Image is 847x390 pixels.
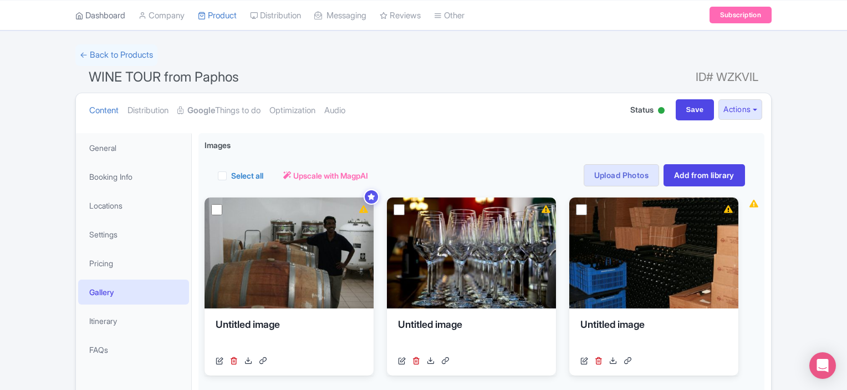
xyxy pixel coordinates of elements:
a: Distribution [127,93,169,128]
div: Untitled image [216,317,363,351]
a: FAQs [78,337,189,362]
span: Images [205,139,231,151]
a: Gallery [78,280,189,305]
a: Add from library [664,164,745,186]
a: Content [89,93,119,128]
a: Subscription [710,7,772,23]
span: ID# WZKVIL [696,66,758,88]
strong: Google [187,104,215,117]
div: Untitled image [580,317,727,351]
a: Itinerary [78,308,189,333]
a: Booking Info [78,164,189,189]
a: Pricing [78,251,189,276]
a: General [78,135,189,160]
div: Open Intercom Messenger [809,352,836,379]
a: Settings [78,222,189,247]
a: GoogleThings to do [177,93,261,128]
a: ← Back to Products [75,44,157,66]
a: Audio [324,93,345,128]
button: Actions [718,99,762,120]
label: Select all [231,170,263,181]
span: Status [630,104,654,115]
a: Upscale with MagpAI [283,170,368,181]
div: Active [656,103,667,120]
div: Untitled image [398,317,545,351]
span: Upscale with MagpAI [293,170,368,181]
span: WINE TOUR from Paphos [89,69,239,85]
input: Save [676,99,715,120]
a: Optimization [269,93,315,128]
a: Locations [78,193,189,218]
a: Upload Photos [584,164,659,186]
